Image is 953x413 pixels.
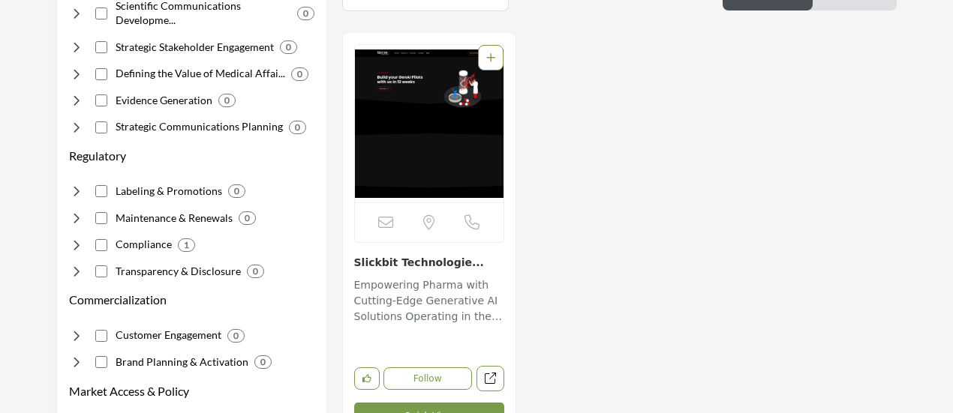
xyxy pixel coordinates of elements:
[228,184,245,198] div: 0 Results For Labeling & Promotions
[95,121,107,133] input: Select Strategic Communications Planning checkbox
[116,328,221,343] h4: Customer Engagement: Understanding and optimizing patient experience across channels.
[245,213,250,223] b: 0
[116,211,233,226] h4: Maintenance & Renewals: Maintaining marketing authorizations and safety reporting.
[297,69,302,79] b: 0
[116,355,248,370] h4: Brand Planning & Activation: Developing and executing commercial launch strategies.
[355,45,504,202] img: Slickbit Technologies
[95,68,107,80] input: Select Defining the Value of Medical Affairs checkbox
[116,119,283,134] h4: Strategic Communications Planning: Developing publication plans demonstrating product benefits an...
[303,8,308,19] b: 0
[95,265,107,277] input: Select Transparency & Disclosure checkbox
[253,266,258,277] b: 0
[224,95,230,106] b: 0
[116,40,274,55] h4: Strategic Stakeholder Engagement: Interacting with key opinion leaders and advocacy partners.
[95,185,107,197] input: Select Labeling & Promotions checkbox
[280,40,297,54] div: 0 Results For Strategic Stakeholder Engagement
[486,52,495,64] a: Add To List
[95,94,107,106] input: Select Evidence Generation checkbox
[260,357,266,367] b: 0
[354,277,504,328] p: Empowering Pharma with Cutting-Edge Generative AI Solutions Operating in the drug information sec...
[116,264,241,279] h4: Transparency & Disclosure: Transparency & Disclosure
[116,66,285,81] h4: Defining the Value of Medical Affairs
[239,211,256,225] div: 0 Results For Maintenance & Renewals
[116,93,212,108] h4: Evidence Generation: Research to support clinical and economic value claims.
[355,45,504,202] a: Open Listing in new tab
[95,239,107,251] input: Select Compliance checkbox
[289,121,306,134] div: 0 Results For Strategic Communications Planning
[95,41,107,53] input: Select Strategic Stakeholder Engagement checkbox
[116,237,172,252] h4: Compliance: Local and global regulatory compliance.
[184,240,189,250] b: 1
[69,291,167,309] button: Commercialization
[95,330,107,342] input: Select Customer Engagement checkbox
[297,7,314,20] div: 0 Results For Scientific Communications Development
[69,382,189,400] button: Market Access & Policy
[218,94,236,107] div: 0 Results For Evidence Generation
[354,367,380,390] button: Like listing
[178,238,195,252] div: 1 Results For Compliance
[247,265,264,278] div: 0 Results For Transparency & Disclosure
[69,147,126,165] button: Regulatory
[233,331,239,341] b: 0
[116,184,222,199] h4: Labeling & Promotions: Determining safe product use specifications and claims.
[254,355,272,369] div: 0 Results For Brand Planning & Activation
[234,186,239,196] b: 0
[476,366,504,392] a: Open slickbit-technologies in new tab
[383,367,472,390] button: Follow
[95,7,107,19] input: Select Scientific Communications Development checkbox
[291,67,308,81] div: 0 Results For Defining the Value of Medical Affairs
[95,356,107,368] input: Select Brand Planning & Activation checkbox
[286,42,291,52] b: 0
[295,122,300,133] b: 0
[354,254,504,270] h3: Slickbit Technologies
[354,256,484,268] a: Slickbit Technologie...
[354,274,504,328] a: Empowering Pharma with Cutting-Edge Generative AI Solutions Operating in the drug information sec...
[95,212,107,224] input: Select Maintenance & Renewals checkbox
[227,329,245,343] div: 0 Results For Customer Engagement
